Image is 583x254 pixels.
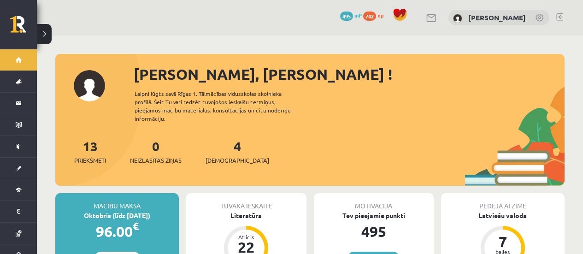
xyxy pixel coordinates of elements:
div: Mācību maksa [55,193,179,211]
div: [PERSON_NAME], [PERSON_NAME] ! [134,63,565,85]
span: mP [354,12,362,19]
a: Rīgas 1. Tālmācības vidusskola [10,16,37,39]
a: [PERSON_NAME] [468,13,526,22]
span: € [133,219,139,233]
a: 4[DEMOGRAPHIC_DATA] [206,138,269,165]
div: Oktobris (līdz [DATE]) [55,211,179,220]
a: 0Neizlasītās ziņas [130,138,182,165]
div: 7 [489,234,517,249]
span: xp [377,12,383,19]
a: 742 xp [363,12,388,19]
a: 13Priekšmeti [74,138,106,165]
a: 495 mP [340,12,362,19]
div: Tuvākā ieskaite [186,193,306,211]
div: Literatūra [186,211,306,220]
div: 495 [314,220,434,242]
span: 742 [363,12,376,21]
div: Atlicis [232,234,260,240]
div: Laipni lūgts savā Rīgas 1. Tālmācības vidusskolas skolnieka profilā. Šeit Tu vari redzēt tuvojošo... [135,89,307,123]
div: Latviešu valoda [441,211,565,220]
div: 96.00 [55,220,179,242]
div: Motivācija [314,193,434,211]
div: Pēdējā atzīme [441,193,565,211]
span: 495 [340,12,353,21]
span: Priekšmeti [74,156,106,165]
div: Tev pieejamie punkti [314,211,434,220]
span: Neizlasītās ziņas [130,156,182,165]
span: [DEMOGRAPHIC_DATA] [206,156,269,165]
img: Paula Lilū Deksne [453,14,462,23]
